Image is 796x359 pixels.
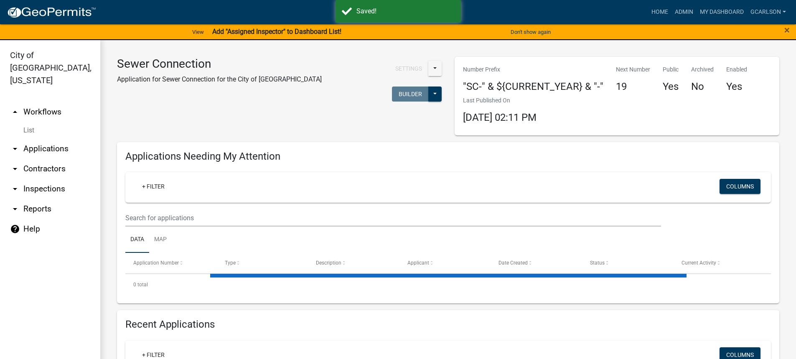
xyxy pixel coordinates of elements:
[356,6,455,16] div: Saved!
[491,253,582,273] datatable-header-cell: Date Created
[392,87,429,102] button: Builder
[308,253,399,273] datatable-header-cell: Description
[125,209,661,227] input: Search for applications
[747,4,789,20] a: gcarlson
[463,112,537,123] span: [DATE] 02:11 PM
[720,179,760,194] button: Columns
[682,260,716,266] span: Current Activity
[10,204,20,214] i: arrow_drop_down
[671,4,697,20] a: Admin
[125,150,771,163] h4: Applications Needing My Attention
[117,74,322,84] p: Application for Sewer Connection for the City of [GEOGRAPHIC_DATA]
[117,57,322,71] h3: Sewer Connection
[616,65,650,74] p: Next Number
[498,260,528,266] span: Date Created
[125,253,217,273] datatable-header-cell: Application Number
[673,253,765,273] datatable-header-cell: Current Activity
[691,65,714,74] p: Archived
[590,260,605,266] span: Status
[316,260,341,266] span: Description
[225,260,236,266] span: Type
[582,253,674,273] datatable-header-cell: Status
[125,274,771,295] div: 0 total
[399,253,491,273] datatable-header-cell: Applicant
[663,65,679,74] p: Public
[726,65,747,74] p: Enabled
[663,81,679,93] h4: Yes
[726,81,747,93] h4: Yes
[463,65,603,74] p: Number Prefix
[217,253,308,273] datatable-header-cell: Type
[10,107,20,117] i: arrow_drop_up
[212,28,341,36] strong: Add "Assigned Inspector" to Dashboard List!
[616,81,650,93] h4: 19
[648,4,671,20] a: Home
[691,81,714,93] h4: No
[135,179,171,194] a: + Filter
[407,260,429,266] span: Applicant
[10,164,20,174] i: arrow_drop_down
[10,184,20,194] i: arrow_drop_down
[125,318,771,331] h4: Recent Applications
[389,61,429,76] button: Settings
[463,96,537,105] p: Last Published On
[189,25,207,39] a: View
[784,24,790,36] span: ×
[507,25,554,39] button: Don't show again
[125,227,149,253] a: Data
[463,81,603,93] h4: "SC-" & ${CURRENT_YEAR} & "-"
[784,25,790,35] button: Close
[149,227,172,253] a: Map
[10,144,20,154] i: arrow_drop_down
[133,260,179,266] span: Application Number
[10,224,20,234] i: help
[697,4,747,20] a: My Dashboard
